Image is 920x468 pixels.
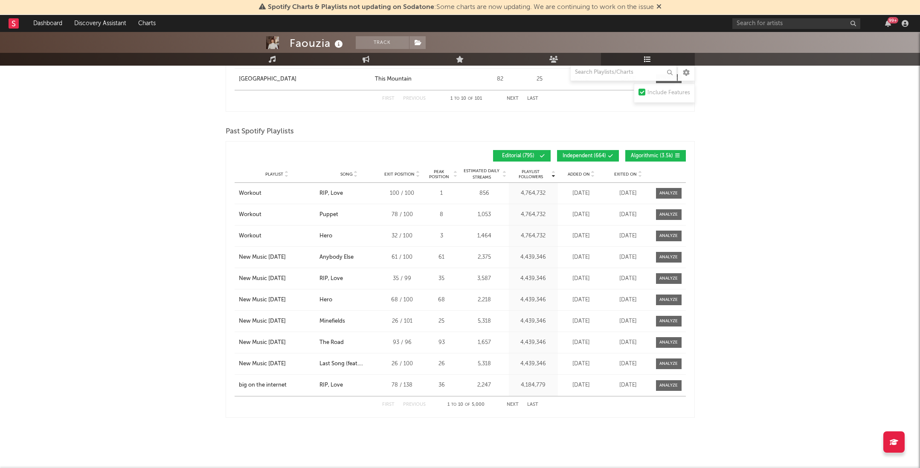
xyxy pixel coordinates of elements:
[239,189,261,198] div: Workout
[319,296,332,304] div: Hero
[290,36,345,50] div: Faouzia
[239,274,316,283] a: New Music [DATE]
[319,296,378,304] a: Hero
[454,97,459,101] span: to
[383,211,421,219] div: 78 / 100
[607,211,650,219] div: [DATE]
[68,15,132,32] a: Discovery Assistant
[319,274,378,283] a: RIP, Love
[560,232,603,240] div: [DATE]
[732,18,860,29] input: Search for artists
[656,4,662,11] span: Dismiss
[511,211,556,219] div: 4,764,732
[383,360,421,368] div: 26 / 100
[319,360,378,368] div: Last Song (feat. [GEOGRAPHIC_DATA])
[383,232,421,240] div: 32 / 100
[560,274,603,283] div: [DATE]
[239,253,316,262] a: New Music [DATE]
[319,381,378,390] a: RIP, Love
[885,20,891,27] button: 99+
[239,253,286,262] div: New Music [DATE]
[239,211,316,219] a: Workout
[462,168,502,181] span: Estimated Daily Streams
[560,189,603,198] div: [DATE]
[560,338,603,347] div: [DATE]
[527,96,538,101] button: Last
[511,232,556,240] div: 4,764,732
[560,75,603,84] div: [DATE]
[607,274,650,283] div: [DATE]
[563,153,606,159] span: Independent ( 664 )
[268,4,434,11] span: Spotify Charts & Playlists not updating on Sodatone
[462,274,507,283] div: 3,587
[383,338,421,347] div: 93 / 96
[511,189,556,198] div: 4,764,732
[319,253,378,262] a: Anybody Else
[647,88,690,98] div: Include Features
[265,172,283,177] span: Playlist
[319,211,378,219] a: Puppet
[426,169,453,179] span: Peak Position
[557,150,619,162] button: Independent(664)
[511,338,556,347] div: 4,439,346
[426,338,458,347] div: 93
[239,381,316,390] a: big on the internet
[426,274,458,283] div: 35
[443,400,490,410] div: 1 10 5,000
[507,96,519,101] button: Next
[319,317,378,326] a: Minefields
[462,189,507,198] div: 856
[239,75,371,84] a: [GEOGRAPHIC_DATA]
[462,338,507,347] div: 1,657
[239,317,316,326] a: New Music [DATE]
[239,274,286,283] div: New Music [DATE]
[319,253,354,262] div: Anybody Else
[527,402,538,407] button: Last
[319,274,343,283] div: RIP, Love
[383,189,421,198] div: 100 / 100
[524,75,556,84] div: 25
[499,153,538,159] span: Editorial ( 795 )
[319,338,344,347] div: The Road
[383,274,421,283] div: 35 / 99
[511,169,551,179] span: Playlist Followers
[462,317,507,326] div: 5,318
[383,317,421,326] div: 26 / 101
[511,360,556,368] div: 4,439,346
[568,172,590,177] span: Added On
[239,317,286,326] div: New Music [DATE]
[27,15,68,32] a: Dashboard
[426,253,458,262] div: 61
[507,402,519,407] button: Next
[607,296,650,304] div: [DATE]
[382,96,395,101] button: First
[607,360,650,368] div: [DATE]
[382,402,395,407] button: First
[607,189,650,198] div: [DATE]
[426,211,458,219] div: 8
[383,253,421,262] div: 61 / 100
[375,75,412,84] div: This Mountain
[560,381,603,390] div: [DATE]
[319,189,343,198] div: RIP, Love
[625,150,686,162] button: Algorithmic(3.5k)
[319,317,345,326] div: Minefields
[383,381,421,390] div: 78 / 138
[426,296,458,304] div: 68
[607,253,650,262] div: [DATE]
[511,274,556,283] div: 4,439,346
[239,189,316,198] a: Workout
[560,360,603,368] div: [DATE]
[614,172,637,177] span: Exited On
[560,317,603,326] div: [DATE]
[239,381,287,390] div: big on the internet
[268,4,654,11] span: : Some charts are now updating. We are continuing to work on the issue
[493,150,551,162] button: Editorial(795)
[560,296,603,304] div: [DATE]
[239,296,316,304] a: New Music [DATE]
[239,75,296,84] div: [GEOGRAPHIC_DATA]
[560,211,603,219] div: [DATE]
[462,360,507,368] div: 5,318
[319,232,332,240] div: Hero
[132,15,162,32] a: Charts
